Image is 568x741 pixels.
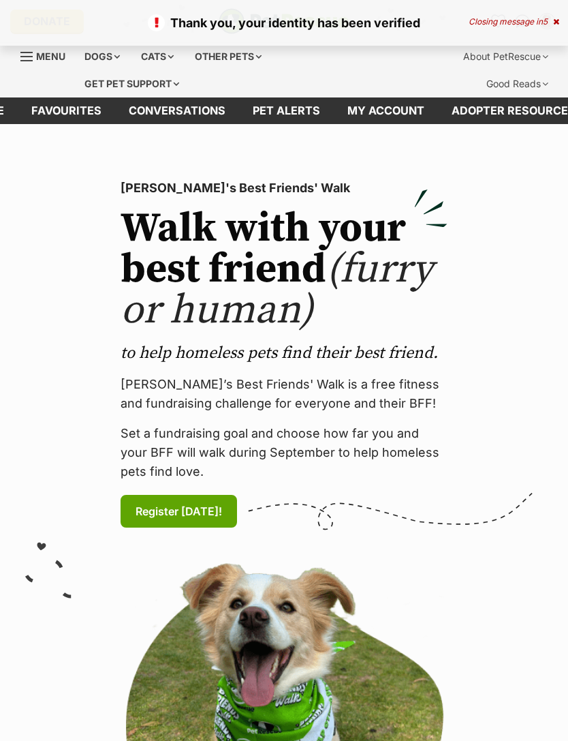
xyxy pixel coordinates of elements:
[75,70,189,97] div: Get pet support
[454,43,558,70] div: About PetRescue
[75,43,129,70] div: Dogs
[239,97,334,124] a: Pet alerts
[136,503,222,519] span: Register [DATE]!
[477,70,558,97] div: Good Reads
[20,43,75,67] a: Menu
[36,50,65,62] span: Menu
[121,375,447,413] p: [PERSON_NAME]’s Best Friends' Walk is a free fitness and fundraising challenge for everyone and t...
[121,244,433,336] span: (furry or human)
[121,209,447,331] h2: Walk with your best friend
[121,342,447,364] p: to help homeless pets find their best friend.
[131,43,183,70] div: Cats
[115,97,239,124] a: conversations
[121,424,447,481] p: Set a fundraising goal and choose how far you and your BFF will walk during September to help hom...
[334,97,438,124] a: My account
[121,179,447,198] p: [PERSON_NAME]'s Best Friends' Walk
[185,43,271,70] div: Other pets
[121,495,237,528] a: Register [DATE]!
[18,97,115,124] a: Favourites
